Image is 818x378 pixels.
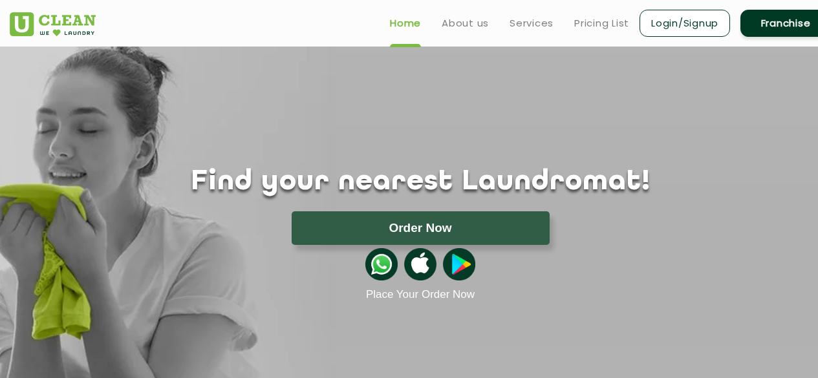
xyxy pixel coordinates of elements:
a: Login/Signup [640,10,730,37]
a: Home [390,16,421,31]
a: Place Your Order Now [366,288,475,301]
img: UClean Laundry and Dry Cleaning [10,12,96,36]
a: Services [510,16,554,31]
img: whatsappicon.png [365,248,398,280]
a: Pricing List [574,16,629,31]
a: About us [442,16,489,31]
button: Order Now [292,211,550,245]
img: playstoreicon.png [443,248,475,280]
img: apple-icon.png [404,248,436,280]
